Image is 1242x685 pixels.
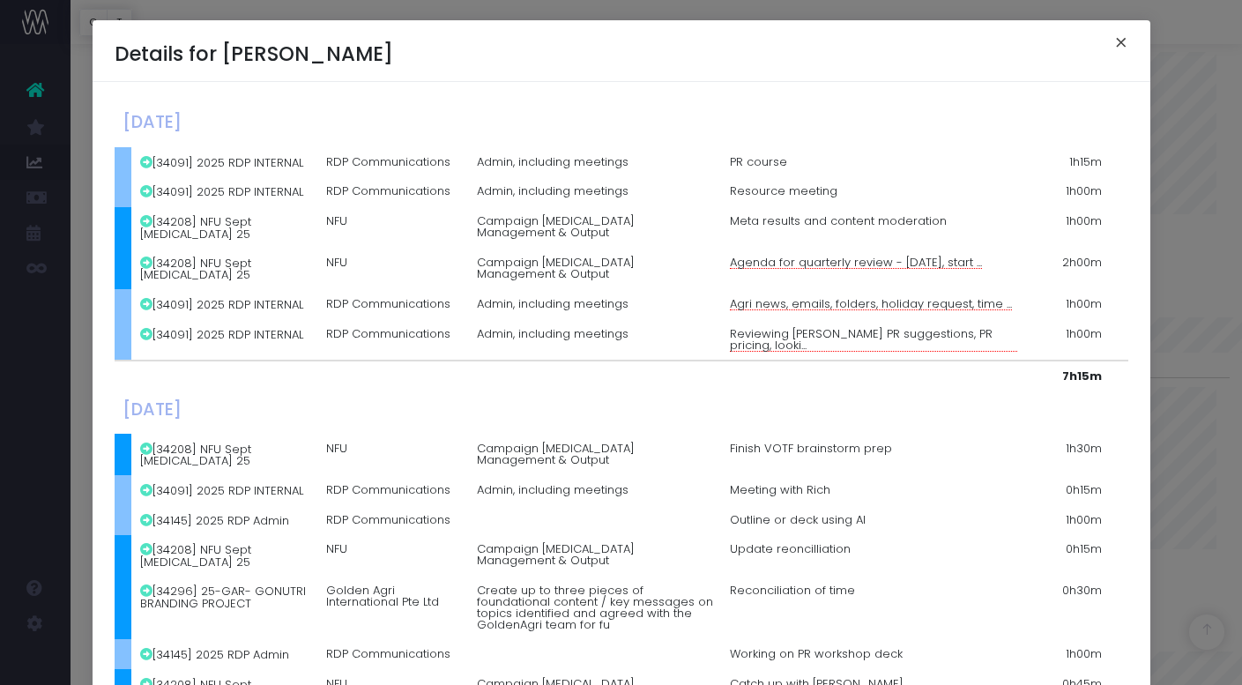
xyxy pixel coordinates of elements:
td: Outline or deck using AI [721,505,1025,535]
td: [34208] NFU Sept [MEDICAL_DATA] 25 [131,434,317,475]
h4: [DATE] [123,399,712,420]
span: Reviewing [PERSON_NAME] PR suggestions, PR pricing, looki... [730,328,1017,352]
td: Golden Agri International Pte Ltd [317,577,468,640]
td: [34091] 2025 RDP INTERNAL [131,289,317,319]
td: RDP Communications [317,505,468,535]
td: NFU [317,248,468,289]
td: Update reoncilliation [721,535,1025,577]
td: 0h15m [1025,535,1111,577]
td: 1h00m [1025,319,1111,361]
span: Admin, including meetings [477,328,628,339]
span: Admin, including meetings [477,156,628,168]
td: PR course [721,147,1025,177]
td: RDP Communications [317,475,468,505]
td: [34145] 2025 RDP Admin [131,639,317,669]
strong: 7h15m [1062,368,1102,384]
td: NFU [317,434,468,475]
span: Admin, including meetings [477,484,628,495]
td: Working on PR workshop deck [721,639,1025,669]
td: Meta results and content moderation [721,207,1025,249]
td: Finish VOTF brainstorm prep [721,434,1025,475]
td: [34091] 2025 RDP INTERNAL [131,475,317,505]
td: 1h00m [1025,505,1111,535]
span: Admin, including meetings [477,185,628,197]
td: [34091] 2025 RDP INTERNAL [131,319,317,361]
td: Reconciliation of time [721,577,1025,640]
td: RDP Communications [317,319,468,361]
td: RDP Communications [317,177,468,207]
td: RDP Communications [317,289,468,319]
td: RDP Communications [317,147,468,177]
span: Create up to three pieces of foundational content / key messages on topics identified and agreed ... [477,584,713,630]
td: RDP Communications [317,639,468,669]
h4: [DATE] [123,112,712,132]
span: Admin, including meetings [477,298,628,309]
td: 1h00m [1025,639,1111,669]
td: 2h00m [1025,248,1111,289]
td: [34208] NFU Sept [MEDICAL_DATA] 25 [131,207,317,249]
h3: Details for [PERSON_NAME] [115,42,437,66]
span: Campaign [MEDICAL_DATA] Management & Output [477,443,713,465]
td: [34145] 2025 RDP Admin [131,505,317,535]
td: Resource meeting [721,177,1025,207]
td: [34091] 2025 RDP INTERNAL [131,177,317,207]
td: [34208] NFU Sept [MEDICAL_DATA] 25 [131,535,317,577]
td: 1h00m [1025,289,1111,319]
td: 1h00m [1025,207,1111,249]
td: [34091] 2025 RDP INTERNAL [131,147,317,177]
td: [34208] NFU Sept [MEDICAL_DATA] 25 [131,248,317,289]
td: 1h30m [1025,434,1111,475]
span: Campaign [MEDICAL_DATA] Management & Output [477,543,713,566]
span: Campaign [MEDICAL_DATA] Management & Output [477,215,713,238]
td: NFU [317,207,468,249]
td: NFU [317,535,468,577]
td: 0h15m [1025,475,1111,505]
td: 1h00m [1025,177,1111,207]
td: Meeting with Rich [721,475,1025,505]
span: Campaign [MEDICAL_DATA] Management & Output [477,257,713,279]
td: [34296] 25-GAR- GONUTRI BRANDING PROJECT [131,577,317,640]
td: 0h30m [1025,577,1111,640]
button: Close [1103,31,1140,59]
span: Agri news, emails, folders, holiday request, time ... [730,298,1012,310]
td: 1h15m [1025,147,1111,177]
span: Agenda for quarterly review - [DATE], start ... [730,257,982,269]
